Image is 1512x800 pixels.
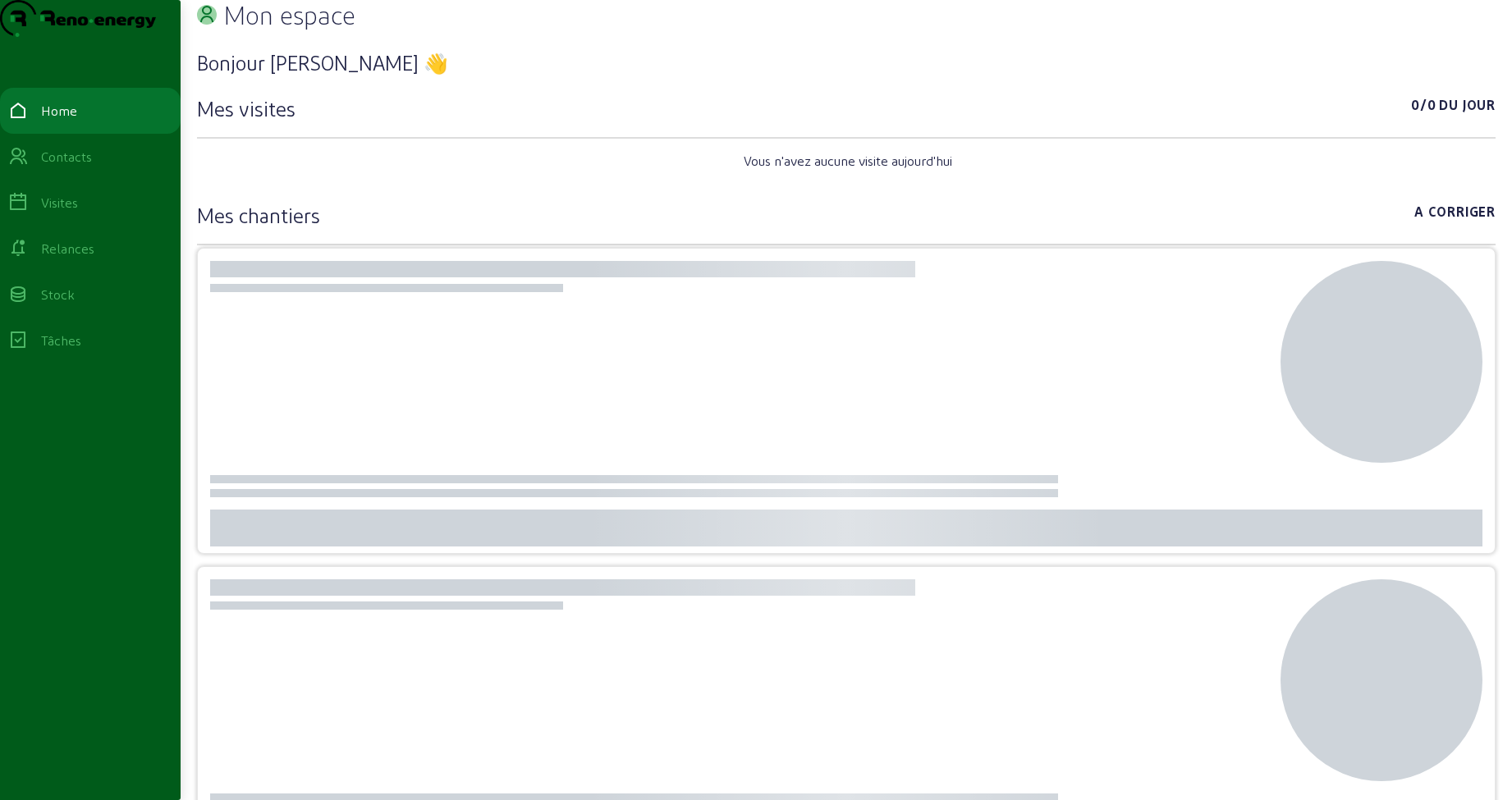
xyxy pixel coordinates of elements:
span: A corriger [1414,202,1496,228]
div: Visites [41,193,78,213]
span: Du jour [1439,95,1496,121]
h3: Bonjour [PERSON_NAME] 👋 [197,49,1496,75]
div: Stock [41,285,75,304]
span: 0/0 [1411,95,1436,121]
div: Tâches [41,331,81,350]
div: Home [41,101,77,121]
h3: Mes chantiers [197,202,320,228]
div: Relances [41,239,94,258]
h3: Mes visites [197,95,296,121]
div: Contacts [41,147,92,167]
span: Vous n'avez aucune visite aujourd'hui [744,151,952,171]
